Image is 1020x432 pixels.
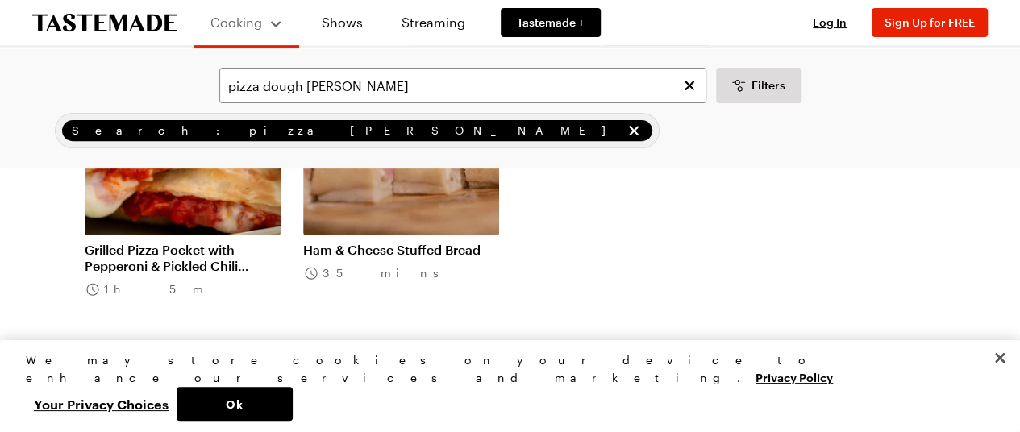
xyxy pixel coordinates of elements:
[210,15,262,30] span: Cooking
[26,351,980,387] div: We may store cookies on your device to enhance our services and marketing.
[517,15,585,31] span: Tastemade +
[85,242,281,274] a: Grilled Pizza Pocket with Pepperoni & Pickled Chili Peppers
[501,8,601,37] a: Tastemade +
[72,122,622,139] span: Search: pizza [PERSON_NAME]
[26,387,177,421] button: Your Privacy Choices
[716,68,801,103] button: Desktop filters
[32,14,177,32] a: To Tastemade Home Page
[982,340,1018,376] button: Close
[177,387,293,421] button: Ok
[756,369,833,384] a: More information about your privacy, opens in a new tab
[813,15,847,29] span: Log In
[303,242,499,258] a: Ham & Cheese Stuffed Bread
[797,15,862,31] button: Log In
[26,351,980,421] div: Privacy
[872,8,988,37] button: Sign Up for FREE
[751,77,785,93] span: Filters
[625,122,643,139] button: remove Search: pizza dough dale talde
[885,15,975,29] span: Sign Up for FREE
[681,77,698,94] button: Clear search
[210,6,283,39] button: Cooking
